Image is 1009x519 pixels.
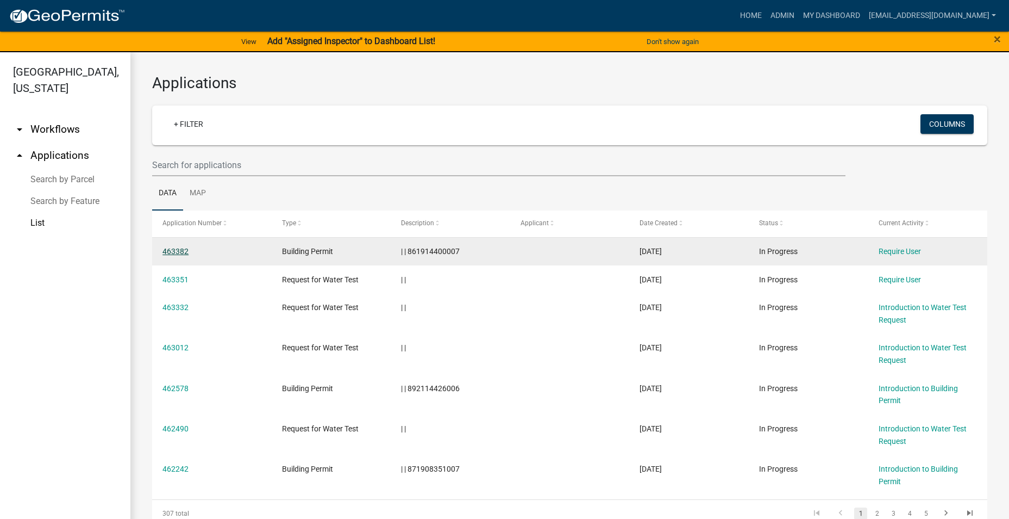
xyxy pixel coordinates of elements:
[401,247,460,256] span: | | 861914400007
[162,424,189,433] a: 462490
[879,424,967,446] a: Introduction to Water Test Request
[879,303,967,324] a: Introduction to Water Test Request
[879,275,921,284] a: Require User
[521,219,549,227] span: Applicant
[162,247,189,256] a: 463382
[510,211,630,237] datatable-header-cell: Applicant
[401,384,460,393] span: | | 892114426006
[282,303,359,312] span: Request for Water Test
[879,219,924,227] span: Current Activity
[13,149,26,162] i: arrow_drop_up
[868,211,987,237] datatable-header-cell: Current Activity
[162,465,189,473] a: 462242
[272,211,391,237] datatable-header-cell: Type
[994,32,1001,47] span: ×
[162,384,189,393] a: 462578
[640,303,662,312] span: 08/13/2025
[282,275,359,284] span: Request for Water Test
[749,211,868,237] datatable-header-cell: Status
[759,384,798,393] span: In Progress
[640,275,662,284] span: 08/13/2025
[152,211,272,237] datatable-header-cell: Application Number
[879,247,921,256] a: Require User
[864,5,1000,26] a: [EMAIL_ADDRESS][DOMAIN_NAME]
[736,5,766,26] a: Home
[759,424,798,433] span: In Progress
[640,384,662,393] span: 08/12/2025
[879,384,958,405] a: Introduction to Building Permit
[183,176,212,211] a: Map
[165,114,212,134] a: + Filter
[642,33,703,51] button: Don't show again
[401,424,406,433] span: | |
[401,303,406,312] span: | |
[920,114,974,134] button: Columns
[282,384,333,393] span: Building Permit
[162,343,189,352] a: 463012
[879,343,967,364] a: Introduction to Water Test Request
[391,211,510,237] datatable-header-cell: Description
[401,275,406,284] span: | |
[282,219,296,227] span: Type
[640,424,662,433] span: 08/12/2025
[267,36,435,46] strong: Add "Assigned Inspector" to Dashboard List!
[282,424,359,433] span: Request for Water Test
[759,465,798,473] span: In Progress
[640,219,678,227] span: Date Created
[401,465,460,473] span: | | 871908351007
[879,465,958,486] a: Introduction to Building Permit
[640,247,662,256] span: 08/13/2025
[799,5,864,26] a: My Dashboard
[13,123,26,136] i: arrow_drop_down
[759,219,778,227] span: Status
[162,219,222,227] span: Application Number
[237,33,261,51] a: View
[994,33,1001,46] button: Close
[401,219,434,227] span: Description
[152,74,987,92] h3: Applications
[152,176,183,211] a: Data
[401,343,406,352] span: | |
[640,465,662,473] span: 08/11/2025
[759,275,798,284] span: In Progress
[759,247,798,256] span: In Progress
[640,343,662,352] span: 08/12/2025
[282,343,359,352] span: Request for Water Test
[162,275,189,284] a: 463351
[759,343,798,352] span: In Progress
[282,465,333,473] span: Building Permit
[152,154,845,176] input: Search for applications
[162,303,189,312] a: 463332
[759,303,798,312] span: In Progress
[766,5,799,26] a: Admin
[629,211,749,237] datatable-header-cell: Date Created
[282,247,333,256] span: Building Permit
